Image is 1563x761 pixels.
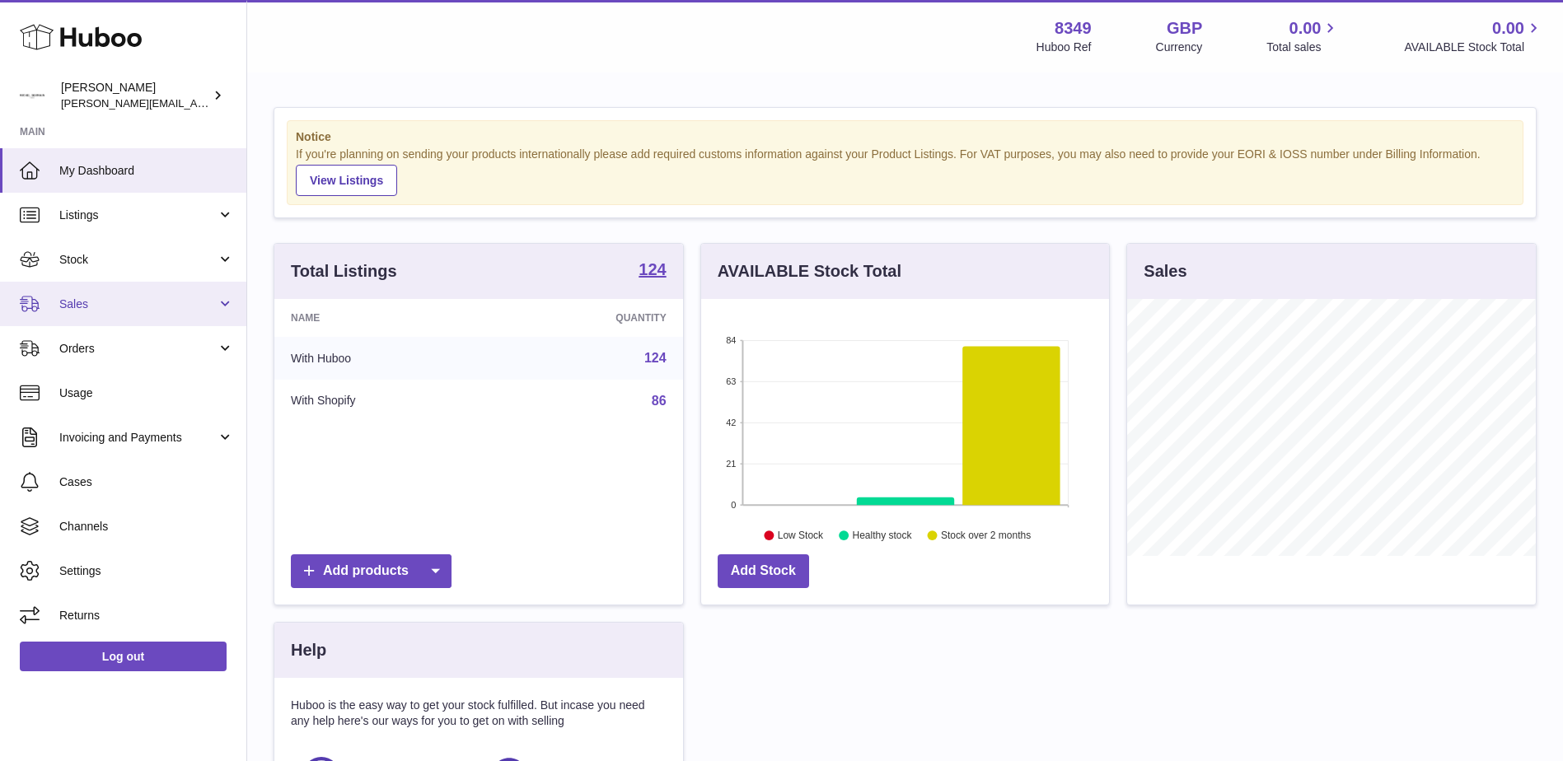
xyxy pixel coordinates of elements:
a: Add products [291,554,452,588]
span: Usage [59,385,234,401]
text: Low Stock [778,530,824,541]
span: Orders [59,341,217,357]
th: Name [274,299,494,337]
span: Invoicing and Payments [59,430,217,446]
div: Huboo Ref [1037,40,1092,55]
a: 0.00 Total sales [1266,17,1340,55]
a: 124 [639,261,666,281]
strong: 8349 [1055,17,1092,40]
div: Currency [1156,40,1203,55]
span: Cases [59,474,234,490]
text: Stock over 2 months [941,530,1031,541]
div: If you're planning on sending your products internationally please add required customs informati... [296,147,1514,196]
text: 42 [726,418,736,427]
span: Settings [59,563,234,579]
h3: Sales [1144,260,1186,282]
span: Sales [59,296,217,312]
a: 124 [644,351,667,365]
td: With Shopify [274,380,494,423]
text: 0 [731,500,736,510]
h3: Help [291,639,326,661]
span: AVAILABLE Stock Total [1404,40,1543,55]
span: Channels [59,519,234,535]
div: [PERSON_NAME] [61,80,209,111]
span: 0.00 [1492,17,1524,40]
span: [PERSON_NAME][EMAIL_ADDRESS][DOMAIN_NAME] [61,96,330,110]
a: Add Stock [718,554,809,588]
text: 63 [726,376,736,386]
span: Listings [59,208,217,223]
text: Healthy stock [852,530,912,541]
strong: 124 [639,261,666,278]
td: With Huboo [274,337,494,380]
a: 0.00 AVAILABLE Stock Total [1404,17,1543,55]
th: Quantity [494,299,682,337]
a: 86 [652,394,667,408]
a: Log out [20,642,227,671]
p: Huboo is the easy way to get your stock fulfilled. But incase you need any help here's our ways f... [291,698,667,729]
h3: AVAILABLE Stock Total [718,260,901,282]
text: 84 [726,335,736,345]
strong: Notice [296,129,1514,145]
span: 0.00 [1289,17,1322,40]
h3: Total Listings [291,260,397,282]
span: Total sales [1266,40,1340,55]
span: My Dashboard [59,163,234,179]
a: View Listings [296,165,397,196]
img: katy.taghizadeh@michelgermain.com [20,83,44,108]
span: Returns [59,608,234,623]
span: Stock [59,252,217,268]
text: 21 [726,459,736,469]
strong: GBP [1167,17,1202,40]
